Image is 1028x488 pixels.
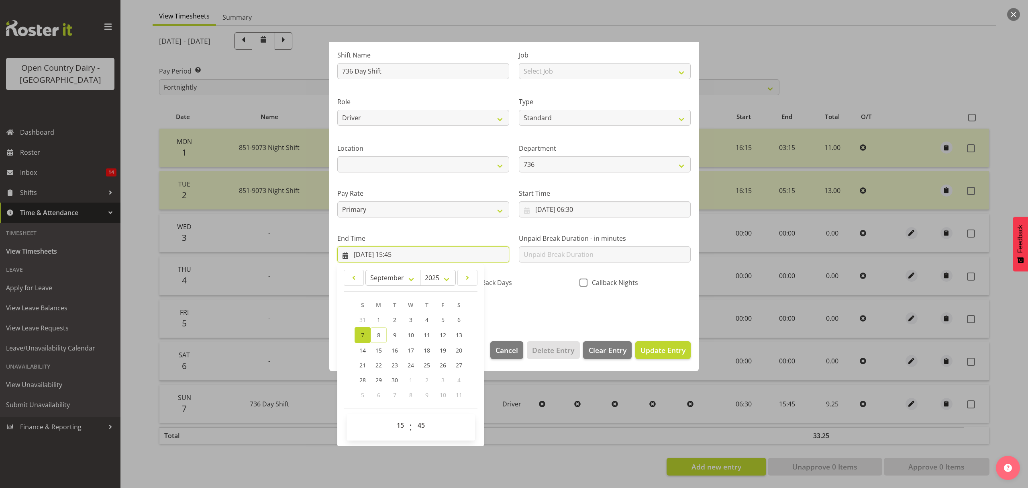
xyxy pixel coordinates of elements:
span: 16 [392,347,398,354]
a: 5 [435,312,451,327]
span: 11 [424,331,430,339]
span: 2 [425,376,428,384]
a: 18 [419,343,435,358]
label: Job [519,50,691,60]
span: : [409,417,412,437]
a: 4 [419,312,435,327]
a: 20 [451,343,467,358]
span: 3 [441,376,445,384]
span: 14 [359,347,366,354]
span: 8 [377,331,380,339]
span: Cancel [496,345,518,355]
span: 28 [359,376,366,384]
span: Clear Entry [589,345,626,355]
label: Type [519,97,691,107]
label: Role [337,97,509,107]
span: 31 [359,316,366,324]
input: Shift Name [337,63,509,79]
a: 25 [419,358,435,373]
a: 26 [435,358,451,373]
a: 1 [371,312,387,327]
span: 7 [393,391,396,399]
span: 24 [408,361,414,369]
button: Update Entry [635,341,691,359]
a: 27 [451,358,467,373]
span: 15 [375,347,382,354]
span: 6 [457,316,461,324]
img: help-xxl-2.png [1004,464,1012,472]
span: 4 [457,376,461,384]
label: Pay Rate [337,189,509,198]
span: 26 [440,361,446,369]
a: 21 [355,358,371,373]
span: T [393,301,396,309]
label: Shift Name [337,50,509,60]
a: 7 [355,327,371,343]
span: W [408,301,413,309]
span: 1 [409,376,412,384]
span: 18 [424,347,430,354]
span: 4 [425,316,428,324]
span: Delete Entry [532,345,574,355]
span: 8 [409,391,412,399]
a: 14 [355,343,371,358]
span: 5 [361,391,364,399]
button: Clear Entry [583,341,631,359]
input: Click to select... [519,201,691,217]
span: 3 [409,316,412,324]
span: 13 [456,331,462,339]
a: 23 [387,358,403,373]
span: M [376,301,381,309]
span: Feedback [1017,225,1024,253]
span: 23 [392,361,398,369]
a: 22 [371,358,387,373]
span: Update Entry [640,345,685,355]
a: 11 [419,327,435,343]
a: 30 [387,373,403,388]
span: 9 [425,391,428,399]
a: 29 [371,373,387,388]
label: Start Time [519,189,691,198]
span: 2 [393,316,396,324]
button: Cancel [490,341,523,359]
a: 28 [355,373,371,388]
a: 24 [403,358,419,373]
a: 16 [387,343,403,358]
input: Click to select... [337,246,509,262]
a: 3 [403,312,419,327]
span: 21 [359,361,366,369]
a: 15 [371,343,387,358]
a: 19 [435,343,451,358]
input: Unpaid Break Duration [519,246,691,262]
span: 6 [377,391,380,399]
span: 27 [456,361,462,369]
span: CallBack Days [466,279,512,287]
a: 10 [403,327,419,343]
a: 17 [403,343,419,358]
span: S [361,301,364,309]
a: 13 [451,327,467,343]
label: Department [519,144,691,153]
span: 5 [441,316,445,324]
span: F [441,301,444,309]
span: T [425,301,428,309]
span: 7 [361,331,364,339]
label: End Time [337,234,509,243]
span: 30 [392,376,398,384]
a: 2 [387,312,403,327]
a: 12 [435,327,451,343]
span: 19 [440,347,446,354]
button: Delete Entry [527,341,579,359]
span: 11 [456,391,462,399]
label: Unpaid Break Duration - in minutes [519,234,691,243]
span: 9 [393,331,396,339]
label: Location [337,144,509,153]
span: 17 [408,347,414,354]
span: 1 [377,316,380,324]
a: 8 [371,327,387,343]
a: 6 [451,312,467,327]
button: Feedback - Show survey [1013,217,1028,271]
span: Callback Nights [587,279,638,287]
span: 20 [456,347,462,354]
span: 25 [424,361,430,369]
